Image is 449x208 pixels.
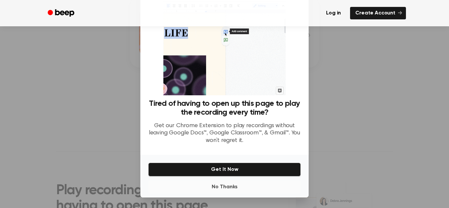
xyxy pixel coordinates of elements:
p: Get our Chrome Extension to play recordings without leaving Google Docs™, Google Classroom™, & Gm... [148,122,301,145]
button: No Thanks [148,180,301,194]
a: Beep [43,7,80,20]
a: Log in [321,7,346,19]
a: Create Account [350,7,406,19]
button: Get It Now [148,163,301,176]
h3: Tired of having to open up this page to play the recording every time? [148,99,301,117]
